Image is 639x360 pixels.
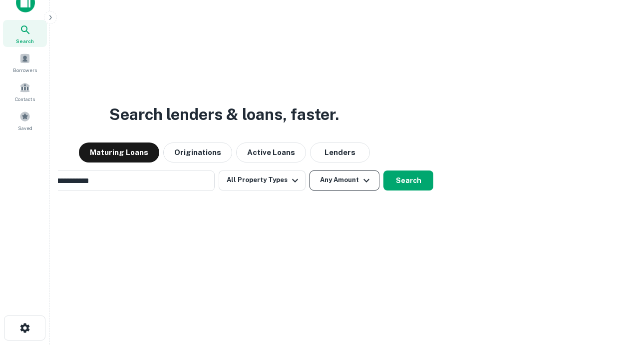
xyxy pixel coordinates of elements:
span: Contacts [15,95,35,103]
a: Saved [3,107,47,134]
iframe: Chat Widget [589,280,639,328]
button: Any Amount [310,170,379,190]
a: Search [3,20,47,47]
button: Maturing Loans [79,142,159,162]
span: Search [16,37,34,45]
button: All Property Types [219,170,306,190]
button: Lenders [310,142,370,162]
button: Search [383,170,433,190]
span: Saved [18,124,32,132]
a: Borrowers [3,49,47,76]
button: Active Loans [236,142,306,162]
a: Contacts [3,78,47,105]
button: Originations [163,142,232,162]
span: Borrowers [13,66,37,74]
h3: Search lenders & loans, faster. [109,102,339,126]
